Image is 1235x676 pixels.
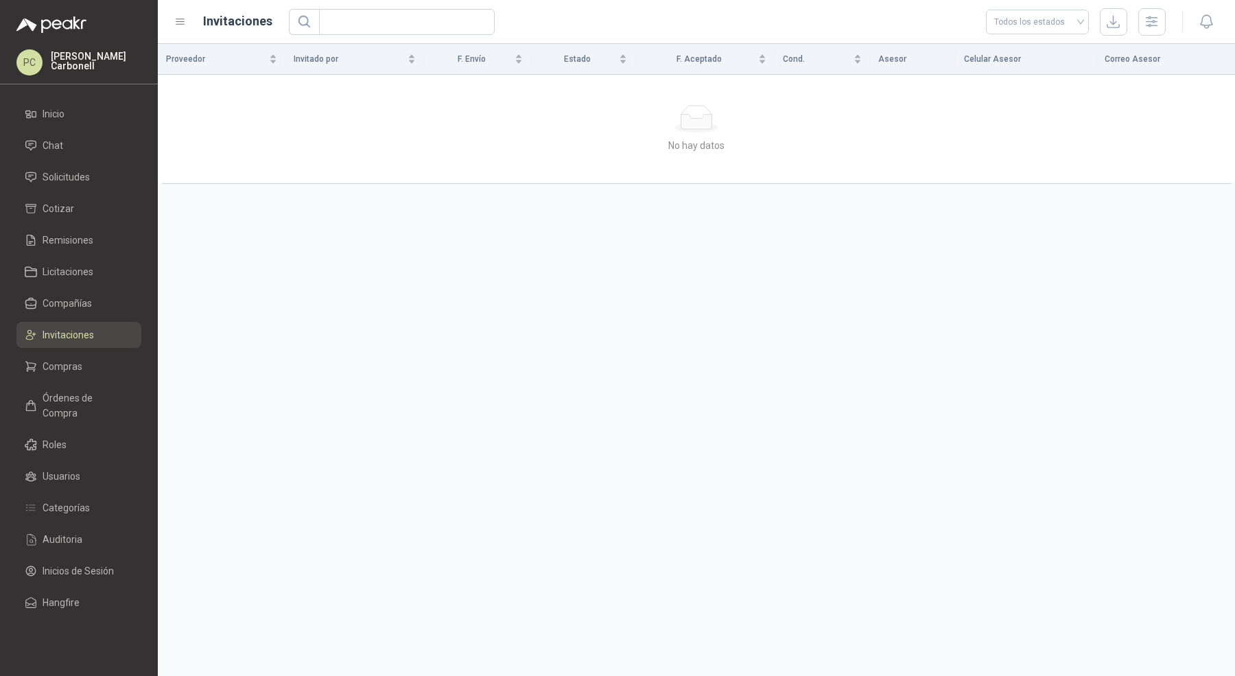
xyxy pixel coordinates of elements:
th: Asesor [870,44,956,75]
h1: Invitaciones [203,12,272,31]
th: F. Aceptado [635,44,775,75]
span: F. Aceptado [644,53,756,66]
span: Hangfire [43,595,80,610]
a: Compañías [16,290,141,316]
a: Remisiones [16,227,141,253]
div: No hay datos [172,138,1221,153]
span: Cond. [783,53,850,66]
a: Licitaciones [16,259,141,285]
span: Inicios de Sesión [43,563,114,579]
th: Correo Asesor [1096,44,1235,75]
span: Órdenes de Compra [43,391,128,421]
a: Roles [16,432,141,458]
span: Cotizar [43,201,74,216]
span: Inicio [43,106,64,121]
a: Compras [16,353,141,380]
th: F. Envío [424,44,531,75]
th: Invitado por [285,44,424,75]
th: Cond. [775,44,869,75]
span: Solicitudes [43,170,90,185]
span: Compras [43,359,82,374]
a: Chat [16,132,141,159]
span: Chat [43,138,63,153]
span: Invitado por [294,53,405,66]
a: Cotizar [16,196,141,222]
span: Invitaciones [43,327,94,342]
a: Inicios de Sesión [16,558,141,584]
span: Licitaciones [43,264,93,279]
span: F. Envío [432,53,512,66]
a: Usuarios [16,463,141,489]
span: Remisiones [43,233,93,248]
div: PC [16,49,43,75]
span: Usuarios [43,469,80,484]
a: Categorías [16,495,141,521]
span: Categorías [43,500,90,515]
p: [PERSON_NAME] Carbonell [51,51,141,71]
span: Auditoria [43,532,82,547]
a: Auditoria [16,526,141,552]
img: Logo peakr [16,16,86,33]
th: Estado [531,44,635,75]
span: Proveedor [166,53,266,66]
span: Estado [539,53,616,66]
th: Proveedor [158,44,285,75]
a: Invitaciones [16,322,141,348]
th: Celular Asesor [956,44,1097,75]
a: Órdenes de Compra [16,385,141,426]
span: Roles [43,437,67,452]
a: Hangfire [16,590,141,616]
a: Solicitudes [16,164,141,190]
a: Inicio [16,101,141,127]
span: Compañías [43,296,92,311]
